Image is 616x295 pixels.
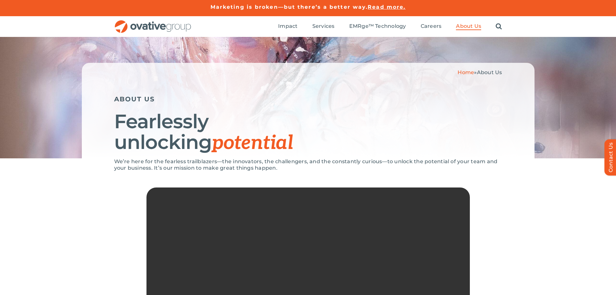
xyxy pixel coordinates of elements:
[456,23,481,30] a: About Us
[211,4,368,10] a: Marketing is broken—but there’s a better way.
[278,23,297,29] span: Impact
[349,23,406,29] span: EMRge™ Technology
[458,69,474,75] a: Home
[278,16,502,37] nav: Menu
[278,23,297,30] a: Impact
[349,23,406,30] a: EMRge™ Technology
[114,111,502,153] h1: Fearlessly unlocking
[458,69,502,75] span: »
[114,95,502,103] h5: ABOUT US
[114,19,192,26] a: OG_Full_horizontal_RGB
[312,23,335,30] a: Services
[477,69,502,75] span: About Us
[421,23,442,30] a: Careers
[496,23,502,30] a: Search
[421,23,442,29] span: Careers
[368,4,405,10] a: Read more.
[312,23,335,29] span: Services
[456,23,481,29] span: About Us
[212,131,293,155] span: potential
[114,158,502,171] p: We’re here for the fearless trailblazers—the innovators, the challengers, and the constantly curi...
